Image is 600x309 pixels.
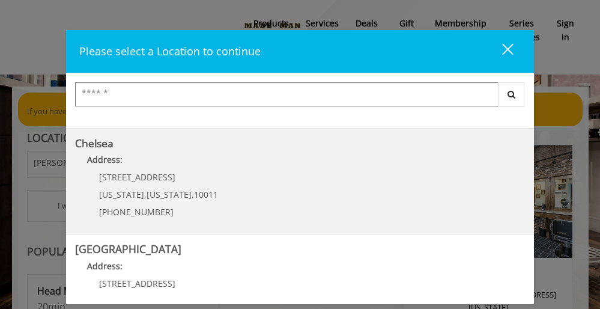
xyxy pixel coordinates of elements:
[192,295,194,307] span: ,
[99,189,144,200] span: [US_STATE]
[144,295,147,307] span: ,
[505,90,518,99] i: Search button
[147,295,192,307] span: [US_STATE]
[192,189,194,200] span: ,
[99,278,175,289] span: [STREET_ADDRESS]
[75,242,181,256] b: [GEOGRAPHIC_DATA]
[87,260,123,272] b: Address:
[194,295,218,307] span: 10011
[79,44,261,58] span: Please select a Location to continue
[194,189,218,200] span: 10011
[75,136,114,150] b: Chelsea
[75,82,498,106] input: Search Center
[99,206,174,218] span: [PHONE_NUMBER]
[99,295,144,307] span: [US_STATE]
[480,39,521,64] button: close dialog
[75,82,525,112] div: Center Select
[99,171,175,183] span: [STREET_ADDRESS]
[488,43,512,61] div: close dialog
[87,154,123,165] b: Address:
[147,189,192,200] span: [US_STATE]
[144,189,147,200] span: ,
